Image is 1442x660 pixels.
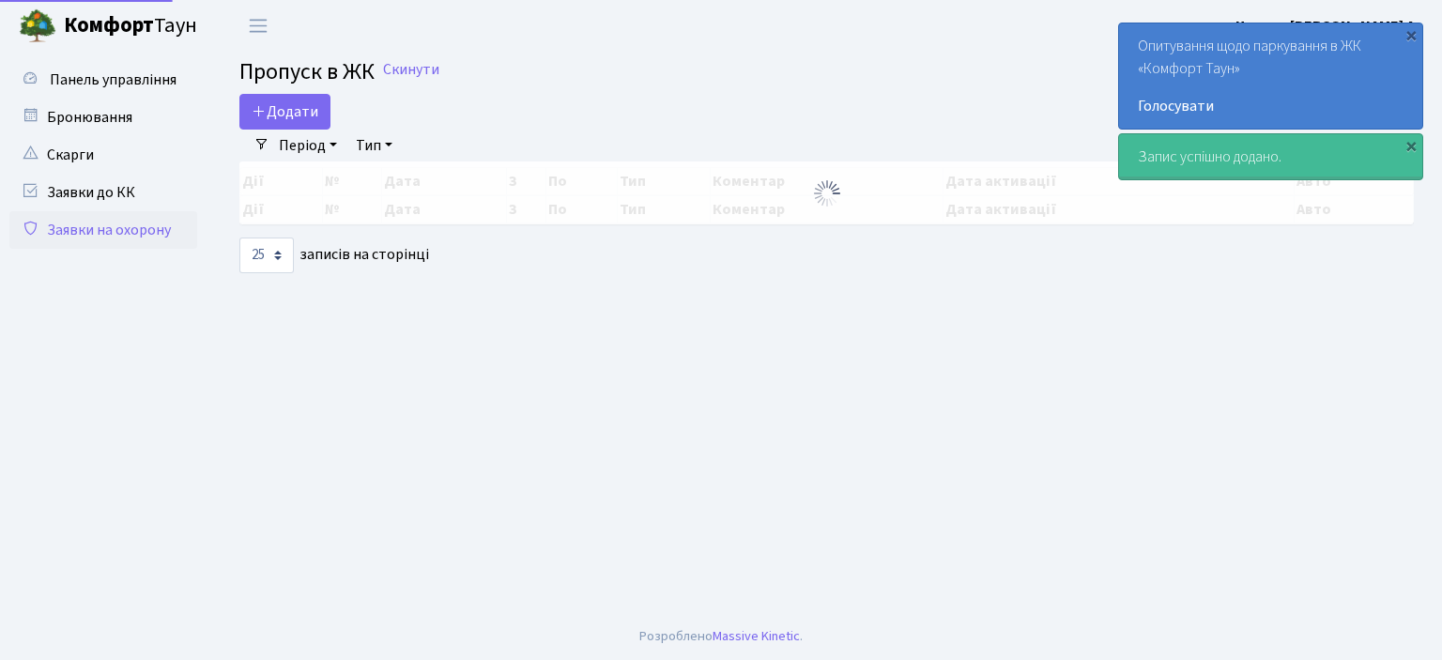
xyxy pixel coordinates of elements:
[1402,136,1420,155] div: ×
[9,174,197,211] a: Заявки до КК
[1235,15,1419,38] a: Цитрус [PERSON_NAME] А.
[19,8,56,45] img: logo.png
[1402,25,1420,44] div: ×
[383,61,439,79] a: Скинути
[50,69,176,90] span: Панель управління
[235,10,282,41] button: Переключити навігацію
[1235,16,1419,37] b: Цитрус [PERSON_NAME] А.
[1119,23,1422,129] div: Опитування щодо паркування в ЖК «Комфорт Таун»
[9,99,197,136] a: Бронювання
[64,10,197,42] span: Таун
[713,626,800,646] a: Massive Kinetic
[348,130,400,161] a: Тип
[252,101,318,122] span: Додати
[9,61,197,99] a: Панель управління
[9,136,197,174] a: Скарги
[64,10,154,40] b: Комфорт
[1119,134,1422,179] div: Запис успішно додано.
[239,238,294,273] select: записів на сторінці
[9,211,197,249] a: Заявки на охорону
[1138,95,1404,117] a: Голосувати
[271,130,345,161] a: Період
[239,238,429,273] label: записів на сторінці
[639,626,803,647] div: Розроблено .
[239,94,330,130] a: Додати
[812,178,842,208] img: Обробка...
[239,55,375,88] span: Пропуск в ЖК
